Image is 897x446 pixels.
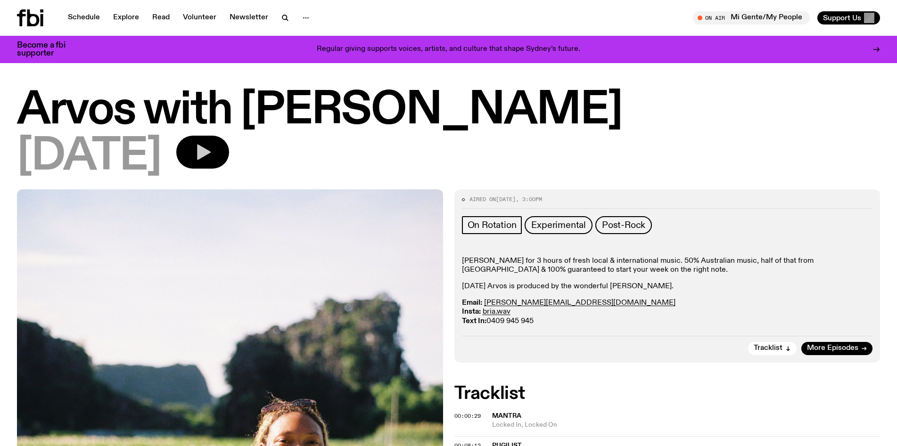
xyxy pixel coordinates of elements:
p: Regular giving supports voices, artists, and culture that shape Sydney’s future. [317,45,580,54]
a: Post-Rock [595,216,652,234]
p: [DATE] Arvos is produced by the wonderful [PERSON_NAME]. [462,282,873,291]
strong: Insta: [462,308,481,316]
h2: Tracklist [454,385,881,402]
a: Schedule [62,11,106,24]
span: [DATE] [496,195,516,203]
span: On Rotation [468,220,517,230]
span: Locked In, Locked On [492,421,881,430]
h3: Become a fbi supporter [17,41,77,57]
span: Experimental [531,220,586,230]
a: Explore [107,11,145,24]
button: 00:00:29 [454,414,481,419]
p: 0409 945 945 [462,299,873,326]
span: Tracklist [754,345,782,352]
button: Support Us [817,11,880,24]
span: , 3:00pm [516,195,542,203]
span: Aired on [469,195,496,203]
span: Support Us [823,14,861,22]
strong: Text In: [462,317,486,325]
span: More Episodes [807,345,858,352]
h1: Arvos with [PERSON_NAME] [17,89,880,132]
button: On AirMi Gente/My People [693,11,810,24]
a: Read [147,11,175,24]
button: Tracklist [748,342,797,355]
a: [PERSON_NAME][EMAIL_ADDRESS][DOMAIN_NAME] [484,299,675,307]
span: Mantra [492,413,521,419]
a: Experimental [525,216,593,234]
a: On Rotation [462,216,522,234]
strong: Email: [462,299,482,307]
a: bria.wav [483,308,510,316]
span: [DATE] [17,136,161,178]
a: More Episodes [801,342,872,355]
span: Post-Rock [602,220,645,230]
span: 00:00:29 [454,412,481,420]
p: [PERSON_NAME] for 3 hours of fresh local & international music. ​50% Australian music, half of th... [462,257,873,275]
a: Newsletter [224,11,274,24]
a: Volunteer [177,11,222,24]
